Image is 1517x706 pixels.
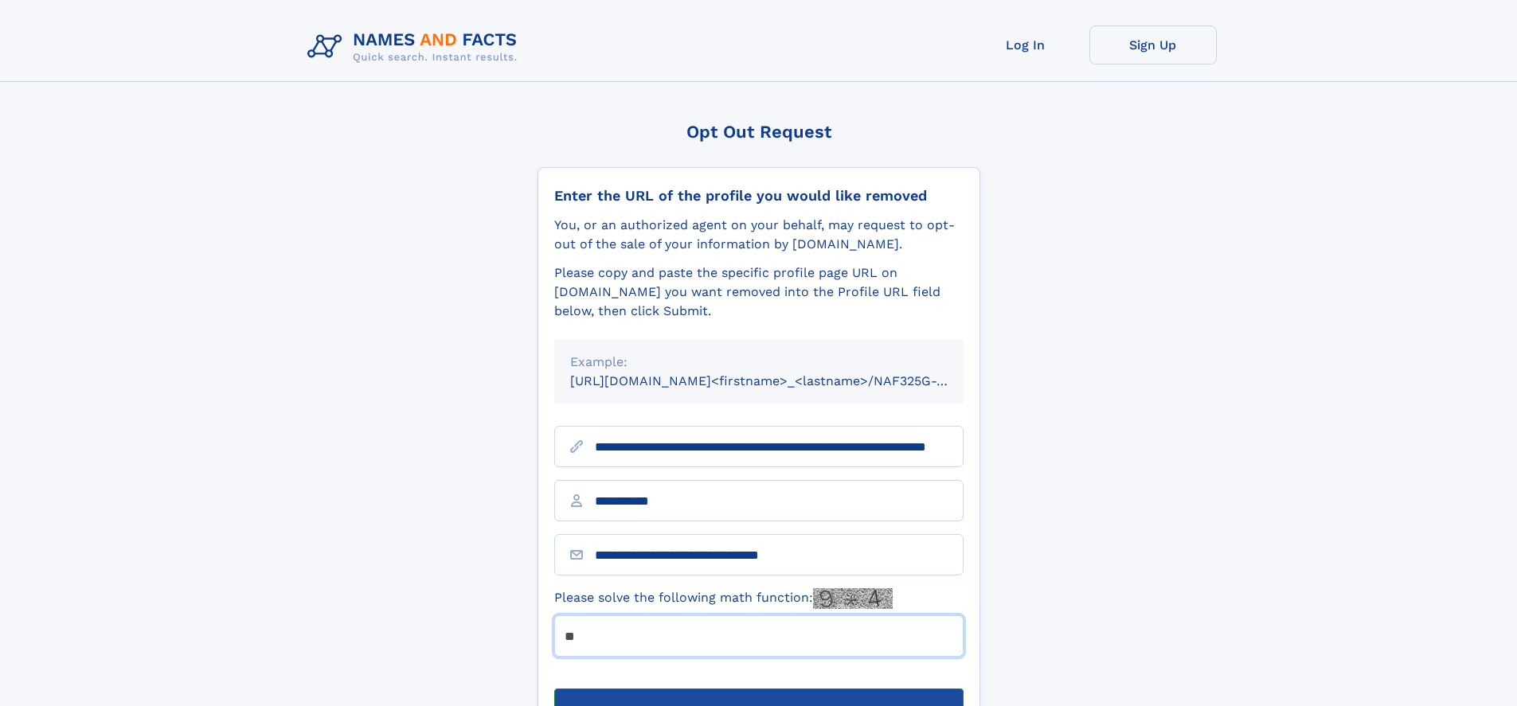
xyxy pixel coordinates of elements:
[554,187,964,205] div: Enter the URL of the profile you would like removed
[301,25,530,68] img: Logo Names and Facts
[962,25,1089,64] a: Log In
[570,373,994,388] small: [URL][DOMAIN_NAME]<firstname>_<lastname>/NAF325G-xxxxxxxx
[1089,25,1217,64] a: Sign Up
[570,353,948,372] div: Example:
[538,122,980,142] div: Opt Out Request
[554,216,964,254] div: You, or an authorized agent on your behalf, may request to opt-out of the sale of your informatio...
[554,588,893,609] label: Please solve the following math function:
[554,263,964,321] div: Please copy and paste the specific profile page URL on [DOMAIN_NAME] you want removed into the Pr...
